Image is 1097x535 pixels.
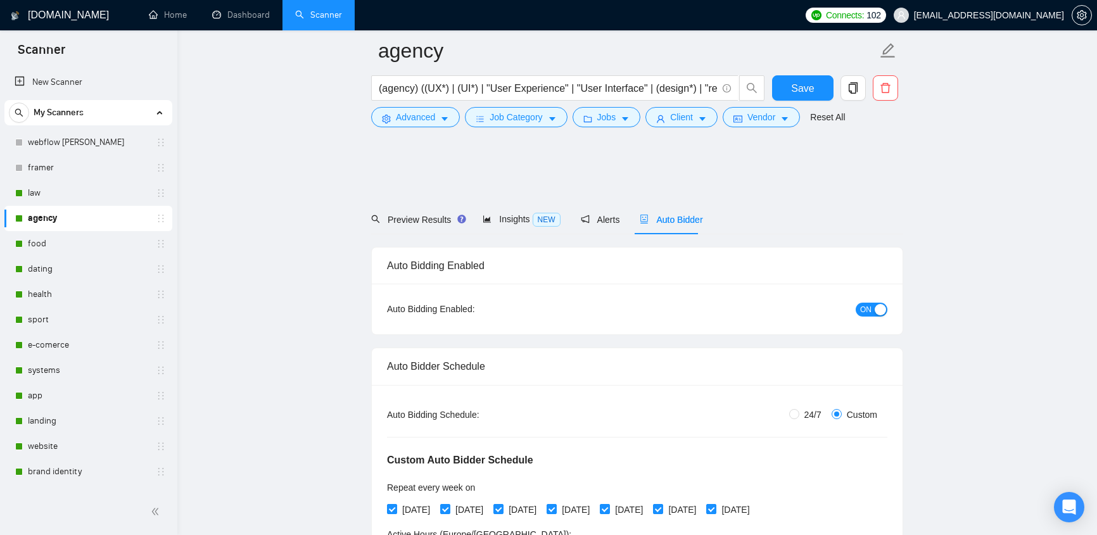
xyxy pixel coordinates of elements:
[10,108,29,117] span: search
[387,408,554,422] div: Auto Bidding Schedule:
[1054,492,1084,522] div: Open Intercom Messenger
[450,503,488,517] span: [DATE]
[387,302,554,316] div: Auto Bidding Enabled:
[1072,10,1091,20] span: setting
[156,289,166,299] span: holder
[483,214,560,224] span: Insights
[698,114,707,123] span: caret-down
[548,114,557,123] span: caret-down
[799,408,827,422] span: 24/7
[1072,10,1092,20] a: setting
[11,6,20,26] img: logo
[440,114,449,123] span: caret-down
[723,107,800,127] button: idcardVendorcaret-down
[156,467,166,477] span: holder
[28,155,148,180] a: framer
[212,9,270,20] a: dashboardDashboard
[15,70,162,95] a: New Scanner
[156,365,166,375] span: holder
[28,358,148,383] a: systems
[841,82,865,94] span: copy
[28,231,148,256] a: food
[28,130,148,155] a: webflow [PERSON_NAME]
[156,213,166,223] span: holder
[396,110,435,124] span: Advanced
[811,10,821,20] img: upwork-logo.png
[866,8,880,22] span: 102
[723,84,731,92] span: info-circle
[490,110,542,124] span: Job Category
[9,103,29,123] button: search
[387,453,533,468] h5: Custom Auto Bidder Schedule
[476,114,485,123] span: bars
[156,315,166,325] span: holder
[382,114,391,123] span: setting
[573,107,641,127] button: folderJobscaret-down
[840,75,866,101] button: copy
[663,503,701,517] span: [DATE]
[371,215,380,223] span: search
[740,82,764,94] span: search
[1072,5,1092,25] button: setting
[156,163,166,173] span: holder
[810,110,845,124] a: Reset All
[860,303,872,317] span: ON
[640,215,702,225] span: Auto Bidder
[557,503,595,517] span: [DATE]
[156,239,166,249] span: holder
[156,188,166,198] span: holder
[28,282,148,307] a: health
[156,416,166,426] span: holder
[295,9,342,20] a: searchScanner
[397,503,435,517] span: [DATE]
[772,75,834,101] button: Save
[28,206,148,231] a: agency
[371,107,460,127] button: settingAdvancedcaret-down
[387,248,887,284] div: Auto Bidding Enabled
[504,503,542,517] span: [DATE]
[873,75,898,101] button: delete
[533,213,561,227] span: NEW
[640,215,649,223] span: robot
[4,70,172,95] li: New Scanner
[656,114,665,123] span: user
[28,408,148,434] a: landing
[610,503,648,517] span: [DATE]
[8,41,75,67] span: Scanner
[465,107,567,127] button: barsJob Categorycaret-down
[456,213,467,225] div: Tooltip anchor
[28,434,148,459] a: website
[716,503,754,517] span: [DATE]
[387,482,475,493] span: Repeat every week on
[156,441,166,451] span: holder
[378,35,877,66] input: Scanner name...
[28,383,148,408] a: app
[581,215,620,225] span: Alerts
[149,9,187,20] a: homeHome
[371,215,462,225] span: Preview Results
[842,408,882,422] span: Custom
[156,137,166,148] span: holder
[739,75,764,101] button: search
[156,264,166,274] span: holder
[826,8,864,22] span: Connects:
[747,110,775,124] span: Vendor
[28,180,148,206] a: law
[156,340,166,350] span: holder
[28,307,148,332] a: sport
[483,215,491,223] span: area-chart
[34,100,84,125] span: My Scanners
[156,391,166,401] span: holder
[791,80,814,96] span: Save
[733,114,742,123] span: idcard
[897,11,906,20] span: user
[387,348,887,384] div: Auto Bidder Schedule
[873,82,897,94] span: delete
[28,256,148,282] a: dating
[28,332,148,358] a: e-comerce
[28,459,148,484] a: brand identity
[621,114,630,123] span: caret-down
[28,484,148,510] a: logo
[151,505,163,518] span: double-left
[583,114,592,123] span: folder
